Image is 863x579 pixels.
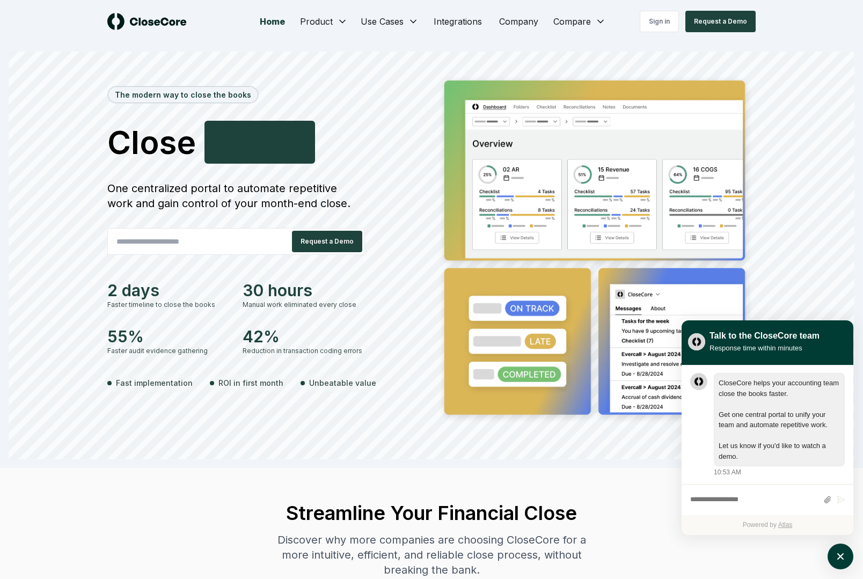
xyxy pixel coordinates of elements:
[267,532,596,577] div: Discover why more companies are choosing CloseCore for a more intuitive, efficient, and reliable ...
[116,377,193,389] span: Fast implementation
[309,377,376,389] span: Unbeatable value
[685,11,756,32] button: Request a Demo
[690,490,845,510] div: atlas-composer
[436,73,756,426] img: Jumbotron
[354,11,425,32] button: Use Cases
[425,11,491,32] a: Integrations
[828,544,853,569] button: atlas-launcher
[107,281,230,300] div: 2 days
[778,521,793,529] a: Atlas
[682,320,853,535] div: atlas-window
[710,342,820,354] div: Response time within minutes
[300,15,333,28] span: Product
[243,300,365,310] div: Manual work eliminated every close
[251,11,294,32] a: Home
[107,181,365,211] div: One centralized portal to automate repetitive work and gain control of your month-end close.
[107,327,230,346] div: 55%
[243,281,365,300] div: 30 hours
[108,87,258,102] div: The modern way to close the books
[640,11,679,32] a: Sign in
[710,329,820,342] div: Talk to the CloseCore team
[714,373,845,477] div: Thursday, August 28, 10:53 AM
[107,126,196,158] span: Close
[361,15,404,28] span: Use Cases
[688,333,705,350] img: yblje5SQxOoZuw2TcITt_icon.png
[491,11,547,32] a: Company
[218,377,283,389] span: ROI in first month
[107,346,230,356] div: Faster audit evidence gathering
[294,11,354,32] button: Product
[690,373,845,477] div: atlas-message
[682,515,853,535] div: Powered by
[547,11,612,32] button: Compare
[553,15,591,28] span: Compare
[243,346,365,356] div: Reduction in transaction coding errors
[107,13,187,30] img: logo
[719,378,840,461] div: atlas-message-text
[823,495,831,504] button: Attach files by clicking or dropping files here
[267,502,596,524] h2: Streamline Your Financial Close
[682,365,853,535] div: atlas-ticket
[107,300,230,310] div: Faster timeline to close the books
[714,373,845,466] div: atlas-message-bubble
[714,467,741,477] div: 10:53 AM
[690,373,707,390] div: atlas-message-author-avatar
[292,231,362,252] button: Request a Demo
[243,327,365,346] div: 42%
